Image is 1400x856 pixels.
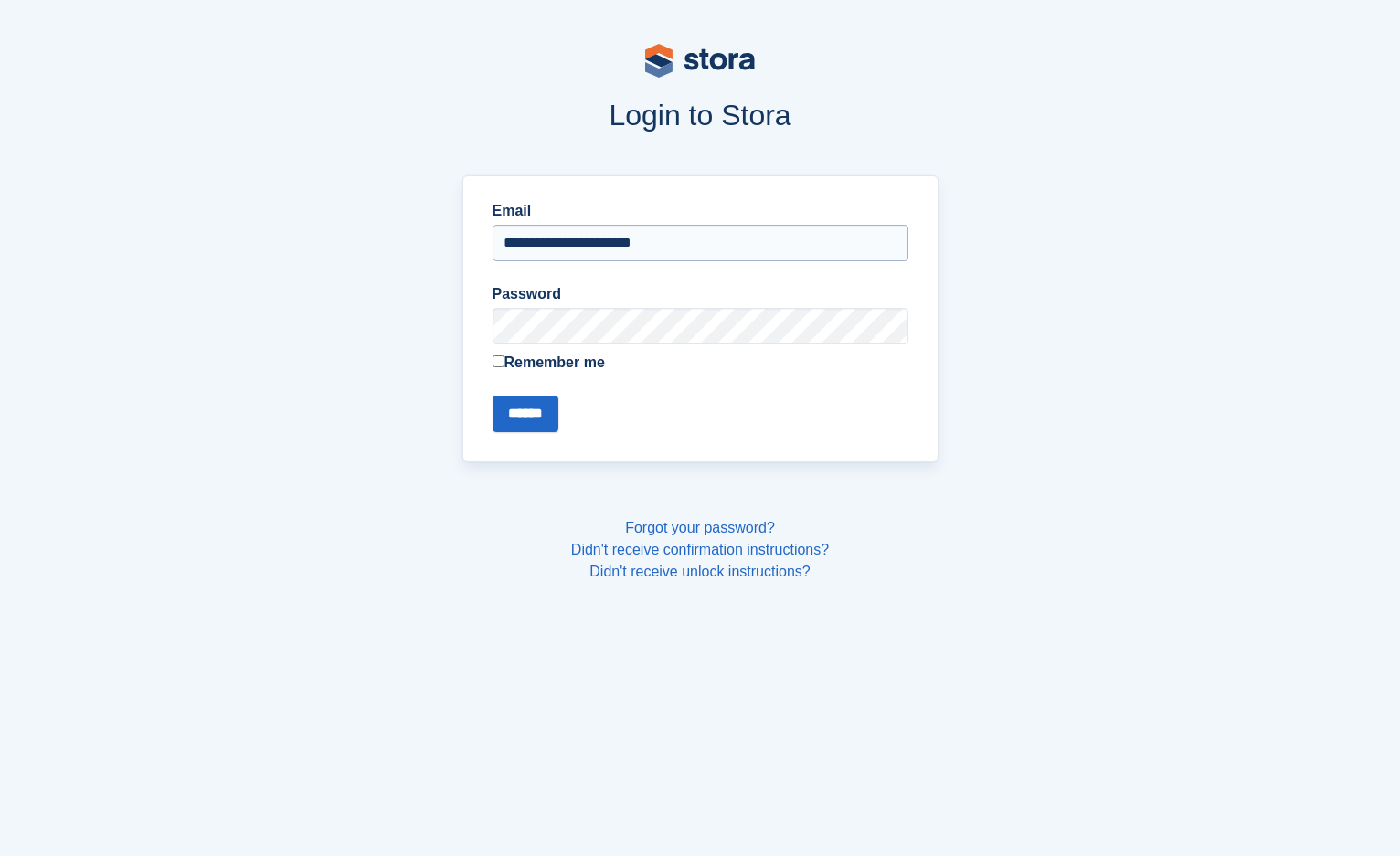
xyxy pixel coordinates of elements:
[113,99,1287,132] h1: Login to Stora
[571,542,829,557] a: Didn't receive confirmation instructions?
[493,352,908,374] label: Remember me
[645,44,755,78] img: stora-logo-53a41332b3708ae10de48c4981b4e9114cc0af31d8433b30ea865607fb682f29.svg
[493,283,908,305] label: Password
[493,355,504,367] input: Remember me
[493,200,908,222] label: Email
[625,520,775,535] a: Forgot your password?
[589,564,810,579] a: Didn't receive unlock instructions?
